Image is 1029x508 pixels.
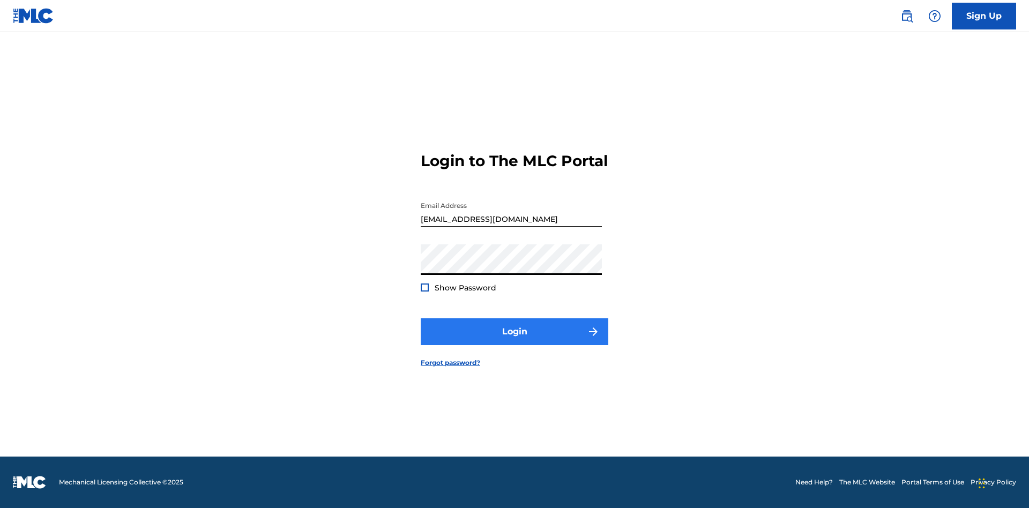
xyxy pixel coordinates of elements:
[421,318,608,345] button: Login
[900,10,913,23] img: search
[896,5,918,27] a: Public Search
[979,467,985,499] div: Drag
[587,325,600,338] img: f7272a7cc735f4ea7f67.svg
[13,476,46,489] img: logo
[13,8,54,24] img: MLC Logo
[971,477,1016,487] a: Privacy Policy
[795,477,833,487] a: Need Help?
[975,457,1029,508] iframe: Chat Widget
[59,477,183,487] span: Mechanical Licensing Collective © 2025
[839,477,895,487] a: The MLC Website
[924,5,945,27] div: Help
[435,283,496,293] span: Show Password
[901,477,964,487] a: Portal Terms of Use
[928,10,941,23] img: help
[421,152,608,170] h3: Login to The MLC Portal
[421,358,480,368] a: Forgot password?
[952,3,1016,29] a: Sign Up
